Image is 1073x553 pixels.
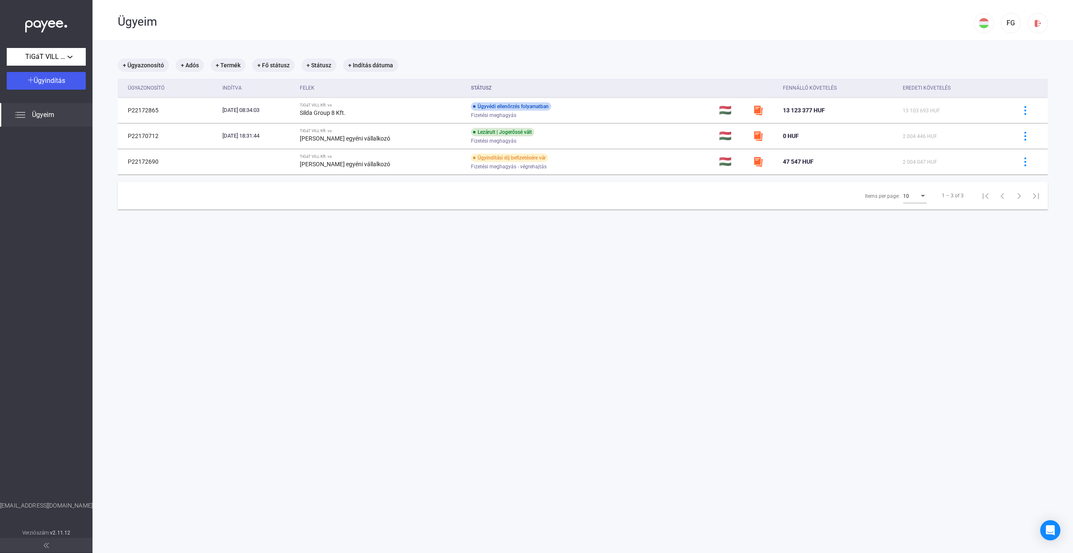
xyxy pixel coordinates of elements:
[25,16,67,33] img: white-payee-white-dot.svg
[128,83,164,93] div: Ügyazonosító
[343,58,398,72] mat-chip: + Indítás dátuma
[118,58,169,72] mat-chip: + Ügyazonosító
[176,58,204,72] mat-chip: + Adós
[222,83,242,93] div: Indítva
[118,15,974,29] div: Ügyeim
[7,48,86,66] button: TiGáT VILL Kft.
[50,530,70,536] strong: v2.11.12
[471,136,516,146] span: Fizetési meghagyás
[222,83,293,93] div: Indítva
[903,159,937,165] span: 2 004 047 HUF
[865,191,900,201] div: Items per page:
[471,162,547,172] span: Fizetési meghagyás - végrehajtás
[1021,132,1030,141] img: more-blue
[211,58,246,72] mat-chip: + Termék
[994,187,1011,204] button: Previous page
[716,123,750,149] td: 🇭🇺
[300,161,390,167] strong: [PERSON_NAME] egyéni vállalkozó
[753,105,763,115] img: szamlazzhu-mini
[977,187,994,204] button: First page
[783,83,837,93] div: Fennálló követelés
[903,83,951,93] div: Eredeti követelés
[7,72,86,90] button: Ügyindítás
[34,77,65,85] span: Ügyindítás
[222,106,293,114] div: [DATE] 08:34:03
[252,58,295,72] mat-chip: + Fő státusz
[300,83,464,93] div: Felek
[118,149,219,174] td: P22172690
[903,193,909,199] span: 10
[44,543,49,548] img: arrow-double-left-grey.svg
[222,132,293,140] div: [DATE] 18:31:44
[300,128,464,133] div: TiGáT VILL Kft. vs
[903,191,927,201] mat-select: Items per page:
[1028,13,1048,33] button: logout-red
[118,123,219,149] td: P22170712
[1016,101,1034,119] button: more-blue
[974,13,994,33] button: HU
[1028,187,1044,204] button: Last page
[716,149,750,174] td: 🇭🇺
[300,83,314,93] div: Felek
[942,191,964,201] div: 1 – 3 of 3
[32,110,54,120] span: Ügyeim
[300,103,464,108] div: TiGáT VILL Kft. vs
[128,83,216,93] div: Ügyazonosító
[300,109,346,116] strong: Silda Group 8 Kft.
[979,18,989,28] img: HU
[1021,106,1030,115] img: more-blue
[1004,18,1018,28] div: FG
[471,128,534,136] div: Lezárult | Jogerőssé vált
[753,131,763,141] img: szamlazzhu-mini
[15,110,25,120] img: list.svg
[471,110,516,120] span: Fizetési meghagyás
[118,98,219,123] td: P22172865
[903,83,1006,93] div: Eredeti követelés
[783,158,814,165] span: 47 547 HUF
[783,107,825,114] span: 13 123 377 HUF
[1016,127,1034,145] button: more-blue
[716,98,750,123] td: 🇭🇺
[783,133,799,139] span: 0 HUF
[471,102,551,111] div: Ügyvédi ellenőrzés folyamatban
[301,58,336,72] mat-chip: + Státusz
[1040,520,1060,540] div: Open Intercom Messenger
[300,154,464,159] div: TiGáT VILL Kft. vs
[1011,187,1028,204] button: Next page
[25,52,67,62] span: TiGáT VILL Kft.
[903,133,937,139] span: 2 004 446 HUF
[1001,13,1021,33] button: FG
[28,77,34,83] img: plus-white.svg
[1033,19,1042,28] img: logout-red
[1016,153,1034,170] button: more-blue
[753,157,763,167] img: szamlazzhu-mini
[468,79,716,98] th: Státusz
[903,108,940,114] span: 13 103 693 HUF
[783,83,896,93] div: Fennálló követelés
[471,154,548,162] div: Ügyindítási díj befizetésére vár
[1021,157,1030,166] img: more-blue
[300,135,390,142] strong: [PERSON_NAME] egyéni vállalkozó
